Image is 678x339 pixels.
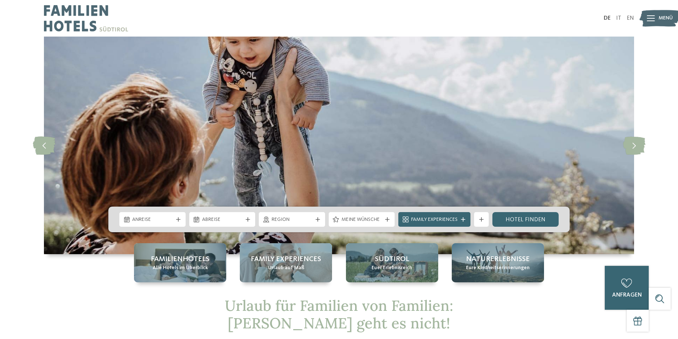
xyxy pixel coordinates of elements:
a: Urlaub für Familien von Familien: ein Volltreffer Family Experiences Urlaub auf Maß [240,243,332,282]
span: Urlaub auf Maß [268,264,304,272]
span: Family Experiences [251,254,321,264]
span: Naturerlebnisse [466,254,530,264]
span: Region [272,216,312,223]
span: Familienhotels [151,254,209,264]
span: Eure Kindheitserinnerungen [466,264,530,272]
a: Urlaub für Familien von Familien: ein Volltreffer Naturerlebnisse Eure Kindheitserinnerungen [452,243,544,282]
a: IT [616,15,621,21]
img: Urlaub für Familien von Familien: ein Volltreffer [44,37,634,254]
span: Südtirol [375,254,409,264]
a: DE [604,15,611,21]
a: anfragen [605,266,649,310]
span: Alle Hotels im Überblick [153,264,208,272]
span: anfragen [612,292,642,298]
span: Euer Erlebnisreich [372,264,412,272]
span: Family Experiences [411,216,458,223]
a: EN [627,15,634,21]
span: Urlaub für Familien von Familien: [PERSON_NAME] geht es nicht! [225,296,453,332]
span: Abreise [202,216,243,223]
a: Urlaub für Familien von Familien: ein Volltreffer Südtirol Euer Erlebnisreich [346,243,438,282]
span: Anreise [132,216,173,223]
span: Menü [659,15,673,22]
a: Urlaub für Familien von Familien: ein Volltreffer Familienhotels Alle Hotels im Überblick [134,243,226,282]
span: Meine Wünsche [342,216,382,223]
a: Hotel finden [492,212,559,227]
